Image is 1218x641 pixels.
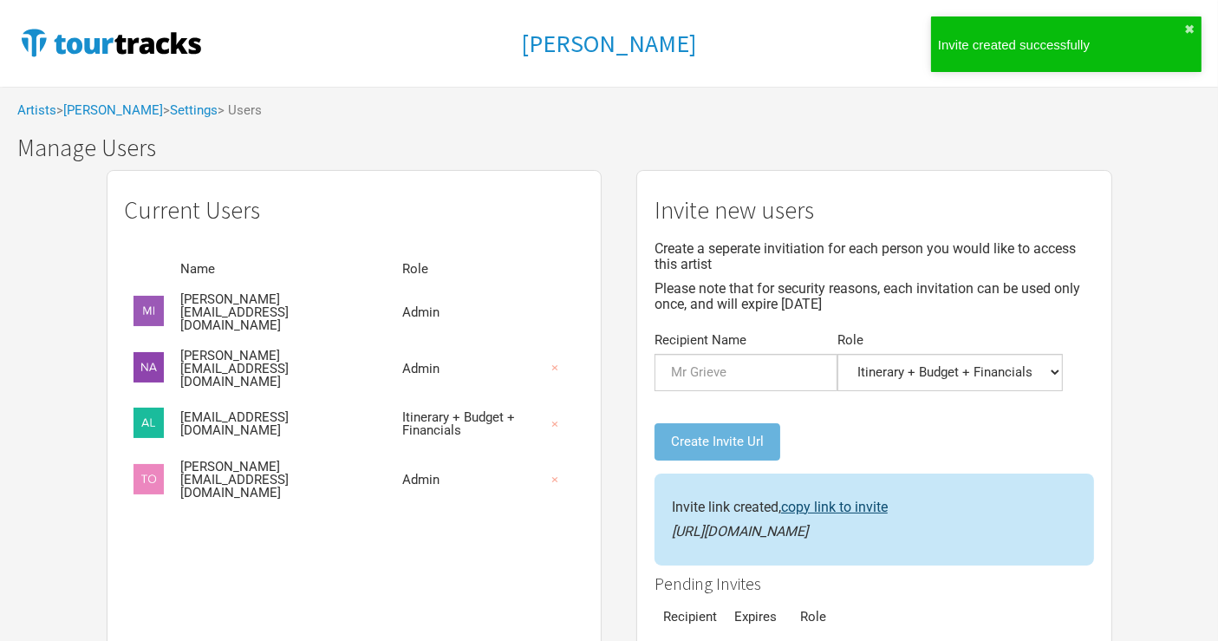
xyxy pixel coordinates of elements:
img: alastair@heartstopmusic.com [134,408,164,438]
a: Artists [17,102,56,118]
h1: Manage Users [17,134,1218,161]
td: Admin [394,285,526,341]
button: Create Invite Url [655,423,780,461]
td: [EMAIL_ADDRESS][DOMAIN_NAME] [173,397,394,452]
input: Mr Grieve [655,354,837,391]
td: [PERSON_NAME][EMAIL_ADDRESS][DOMAIN_NAME] [173,285,394,341]
a: Settings [170,102,218,118]
th: Name [173,254,394,285]
a: [PERSON_NAME] [63,102,163,118]
button: close [1184,23,1195,36]
a: [PERSON_NAME] [522,30,697,57]
img: mikel@whitesky.com.au [134,296,164,326]
span: > Users [218,104,262,117]
em: [URL][DOMAIN_NAME] [672,523,808,540]
th: Recipient [655,602,726,632]
span: > [163,104,218,117]
img: natasha@whitesky.com.au [134,352,164,383]
div: Invite created successfully [938,38,1184,51]
td: Admin [394,341,526,397]
img: TourTracks [17,25,205,60]
button: × [535,350,575,387]
h1: Current Users [125,197,583,224]
th: Role [791,602,970,632]
td: [PERSON_NAME][EMAIL_ADDRESS][DOMAIN_NAME] [173,452,394,508]
th: Role [394,254,526,285]
p: Create a seperate invitiation for each person you would like to access this artist [655,241,1094,272]
p: Invite link created, [672,500,1077,515]
label: Recipient Name [655,334,746,347]
a: copy link to invite [781,499,888,515]
td: Itinerary + Budget + Financials [394,397,526,452]
img: tom@whitesky.com.au [134,464,164,494]
label: Role [837,334,863,347]
td: [PERSON_NAME][EMAIL_ADDRESS][DOMAIN_NAME] [173,341,394,397]
th: Expires [726,602,791,632]
td: Admin [394,452,526,508]
button: × [535,461,575,499]
h1: [PERSON_NAME] [522,28,697,59]
span: > [56,104,163,117]
h2: Pending Invites [655,574,1094,593]
h1: Invite new users [655,197,1094,224]
p: Please note that for security reasons, each invitation can be used only once, and will expire [DATE] [655,281,1094,312]
button: × [535,406,575,443]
